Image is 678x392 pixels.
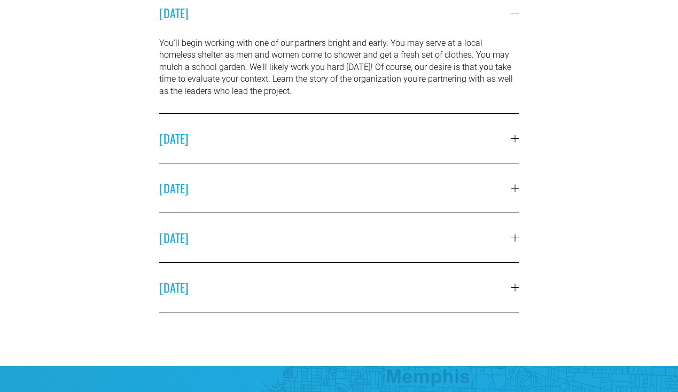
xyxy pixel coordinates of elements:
[159,279,511,296] span: [DATE]
[159,4,511,21] span: [DATE]
[159,179,511,197] span: [DATE]
[159,37,519,97] p: You'll begin working with one of our partners bright and early. You may serve at a local homeless...
[159,37,519,113] div: [DATE]
[159,130,511,147] span: [DATE]
[159,114,519,163] button: [DATE]
[159,163,519,213] button: [DATE]
[159,213,519,262] button: [DATE]
[159,263,519,312] button: [DATE]
[159,229,511,246] span: [DATE]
